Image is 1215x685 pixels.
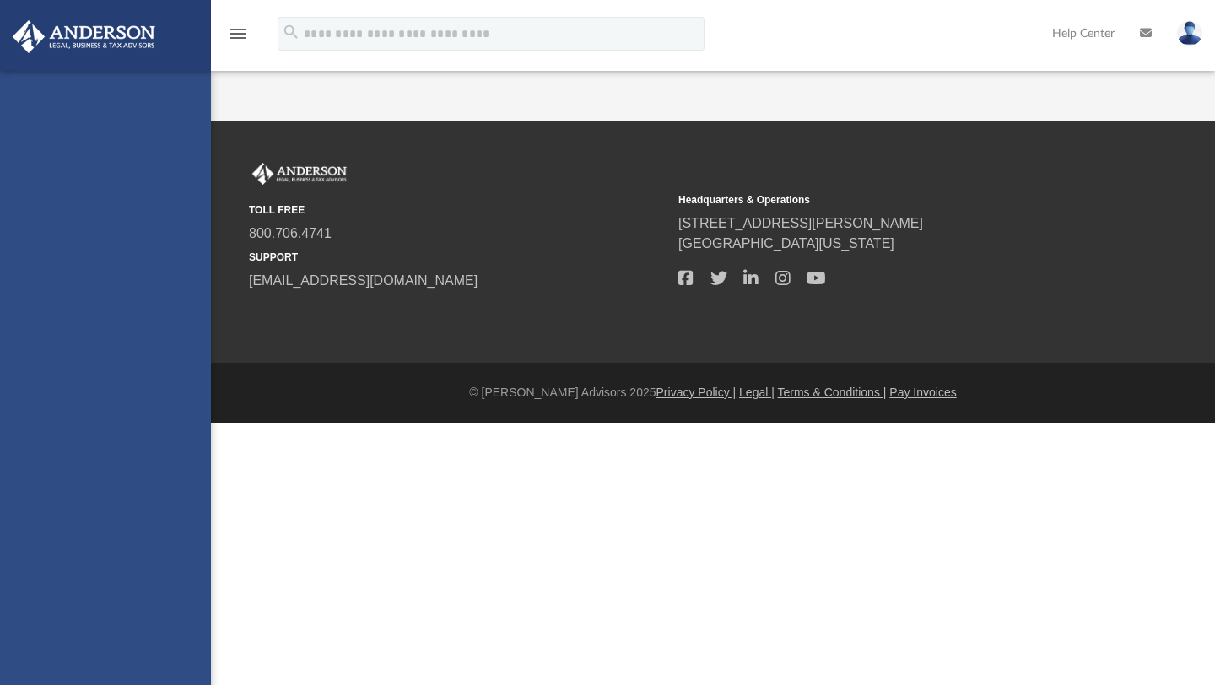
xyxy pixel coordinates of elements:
[228,32,248,44] a: menu
[249,163,350,185] img: Anderson Advisors Platinum Portal
[249,273,478,288] a: [EMAIL_ADDRESS][DOMAIN_NAME]
[656,386,737,399] a: Privacy Policy |
[249,226,332,240] a: 800.706.4741
[211,384,1215,402] div: © [PERSON_NAME] Advisors 2025
[1177,21,1202,46] img: User Pic
[282,23,300,41] i: search
[678,192,1096,208] small: Headquarters & Operations
[249,202,667,218] small: TOLL FREE
[889,386,956,399] a: Pay Invoices
[678,216,923,230] a: [STREET_ADDRESS][PERSON_NAME]
[678,236,894,251] a: [GEOGRAPHIC_DATA][US_STATE]
[249,250,667,265] small: SUPPORT
[228,24,248,44] i: menu
[739,386,775,399] a: Legal |
[8,20,160,53] img: Anderson Advisors Platinum Portal
[778,386,887,399] a: Terms & Conditions |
